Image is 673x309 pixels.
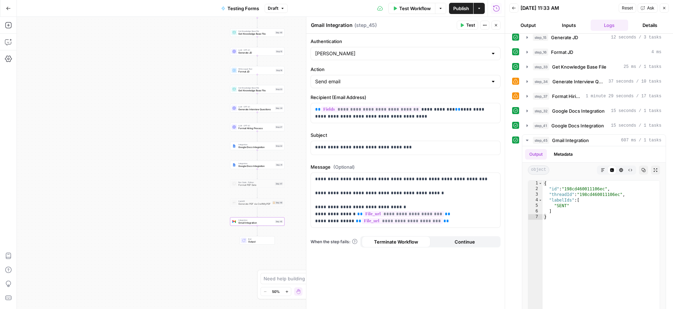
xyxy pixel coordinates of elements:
span: step_45 [533,137,549,144]
span: Format PDF Data [238,183,274,187]
span: 12 seconds / 3 tasks [611,34,661,41]
button: Publish [449,3,473,14]
span: (Optional) [333,163,355,170]
g: Edge from step_15 to step_16 [257,56,258,66]
button: Logs [591,20,628,31]
div: 2 [528,186,543,192]
g: Edge from step_36 to step_40 [257,18,258,28]
span: Get Knowledge Base File [552,63,606,70]
button: Reset [619,3,636,13]
span: step_16 [533,49,548,56]
div: 3 [528,192,543,197]
textarea: Gmail Integration [311,22,353,29]
span: Testing Forms [227,5,259,12]
button: 607 ms / 1 tasks [522,135,666,146]
span: Get Knowledge Base File [238,30,274,33]
div: EndOutput [230,236,285,245]
span: Output [248,240,272,244]
span: Generate Interview Questions [238,108,274,111]
div: IntegrationGoogle Docs IntegrationStep 32 [230,142,285,150]
button: 1 minute 29 seconds / 17 tasks [522,91,666,102]
span: Generate Interview Questions [552,78,606,85]
span: step_15 [533,34,548,41]
button: Inputs [550,20,588,31]
button: 37 seconds / 10 tasks [522,76,666,87]
button: Testing Forms [217,3,263,14]
span: Google Docs Integration [238,164,274,168]
span: Format JD [551,49,573,56]
span: Format Hiring Process [552,93,583,100]
span: Generate PDF via CraftMyPDF [238,202,271,206]
div: Step 40 [275,31,283,34]
span: 15 seconds / 1 tasks [611,122,661,129]
span: Format Hiring Process [238,127,274,130]
button: Output [509,20,547,31]
span: 50% [272,289,280,294]
div: Run Code · PythonFormat PDF DataStep 47 [230,180,285,188]
button: 12 seconds / 3 tasks [522,32,666,43]
span: Toggle code folding, rows 4 through 6 [538,197,542,203]
img: Instagram%20post%20-%201%201.png [232,163,236,167]
span: Terminate Workflow [374,238,418,245]
span: Integration [238,143,274,146]
g: Edge from step_33 to step_34 [257,93,258,104]
g: Edge from step_34 to step_37 [257,112,258,122]
div: 7 [528,214,543,220]
button: 4 ms [522,47,666,58]
label: Message [311,163,501,170]
img: Instagram%20post%20-%201%201.png [232,144,236,148]
div: Step 32 [275,145,283,148]
span: step_34 [533,78,550,85]
div: Write Liquid TextFormat JDStep 16 [230,66,285,75]
div: Get Knowledge Base FileGet Knowledge Base FileStep 33 [230,85,285,93]
div: IntegrationGoogle Docs IntegrationStep 41 [230,161,285,169]
div: 6 [528,209,543,214]
span: step_41 [533,122,549,129]
span: Call API [238,200,271,203]
span: Get Knowledge Base File [238,89,274,92]
span: Ask [647,5,654,11]
div: 4 [528,197,543,203]
div: LLM · GPT-4.1Generate Interview QuestionsStep 34 [230,104,285,112]
g: Edge from step_48 to step_45 [257,207,258,217]
span: Test Workflow [399,5,431,12]
div: Step 41 [276,163,283,167]
span: step_32 [533,107,549,114]
span: Integration [238,162,274,165]
span: 1 minute 29 seconds / 17 tasks [586,93,661,99]
button: 25 ms / 1 tasks [522,61,666,72]
g: Edge from step_40 to step_15 [257,37,258,47]
input: Send email [315,78,488,85]
span: LLM · GPT-4.1 [238,105,274,108]
span: When the step fails: [311,239,358,245]
span: 4 ms [651,49,661,55]
span: object [528,166,549,175]
button: Metadata [550,149,577,160]
button: Details [631,20,669,31]
span: Google Docs Integration [551,122,604,129]
div: Call APIGenerate PDF via CraftMyPDFStep 48 [230,198,285,207]
button: Draft [265,4,288,13]
span: Continue [455,238,475,245]
div: Step 34 [275,107,283,110]
button: Output [525,149,547,160]
span: Google Docs Integration [238,146,274,149]
span: Reset [622,5,633,11]
span: Integration [238,219,274,222]
button: Continue [430,236,499,247]
span: 37 seconds / 10 tasks [609,78,661,85]
div: Step 45 [275,220,283,223]
label: Authentication [311,38,501,45]
span: ( step_45 ) [354,22,377,29]
span: Format JD [238,70,274,73]
g: Edge from step_37 to step_32 [257,131,258,141]
span: Write Liquid Text [238,68,274,70]
g: Edge from step_41 to step_47 [257,169,258,179]
div: Step 47 [275,182,283,185]
button: Ask [638,3,658,13]
button: Test Workflow [388,3,435,14]
label: Recipient (Email Address) [311,94,501,101]
div: Step 16 [276,69,283,72]
span: Gmail Integration [552,137,589,144]
div: Step 15 [276,50,283,53]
